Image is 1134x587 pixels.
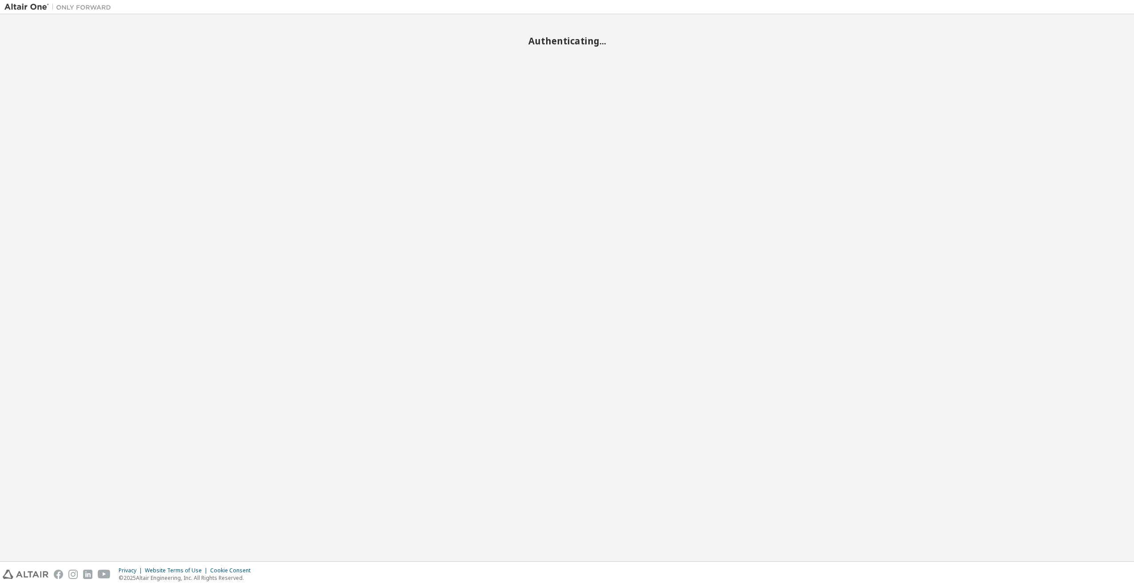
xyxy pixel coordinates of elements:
img: linkedin.svg [83,570,92,579]
img: facebook.svg [54,570,63,579]
img: instagram.svg [68,570,78,579]
img: altair_logo.svg [3,570,48,579]
img: youtube.svg [98,570,111,579]
div: Website Terms of Use [145,567,210,574]
img: Altair One [4,3,116,12]
p: © 2025 Altair Engineering, Inc. All Rights Reserved. [119,574,256,582]
h2: Authenticating... [4,35,1130,47]
div: Cookie Consent [210,567,256,574]
div: Privacy [119,567,145,574]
